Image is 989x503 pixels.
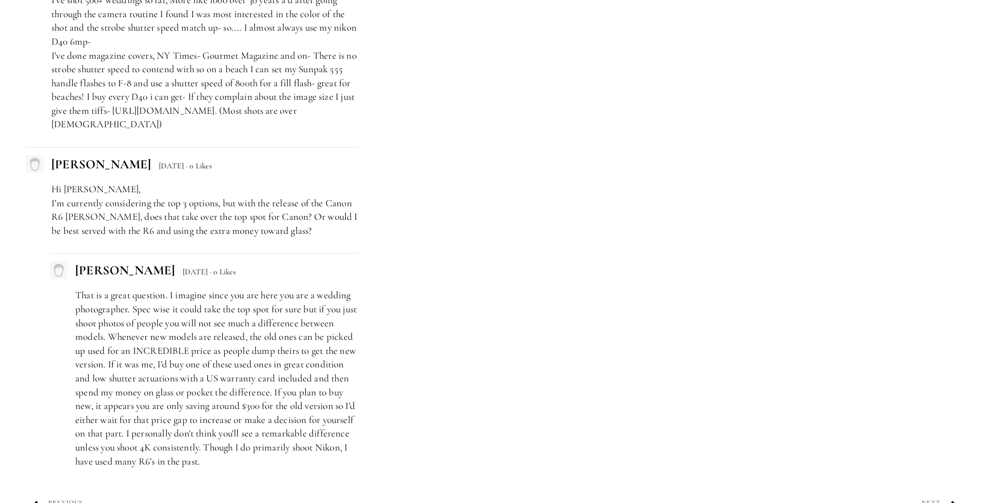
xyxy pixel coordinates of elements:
span: [PERSON_NAME] [75,262,175,278]
p: That is a great question. I imagine since you are here you are a wedding photographer. Spec wise ... [75,288,358,468]
p: Hi [PERSON_NAME], I’m currently considering the top 3 options, but with the release of the Canon ... [51,182,358,237]
span: · 0 Likes [210,267,236,276]
span: · 0 Likes [186,161,212,170]
span: [PERSON_NAME] [51,156,151,172]
span: [DATE] [159,161,184,170]
span: [DATE] [183,267,208,276]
